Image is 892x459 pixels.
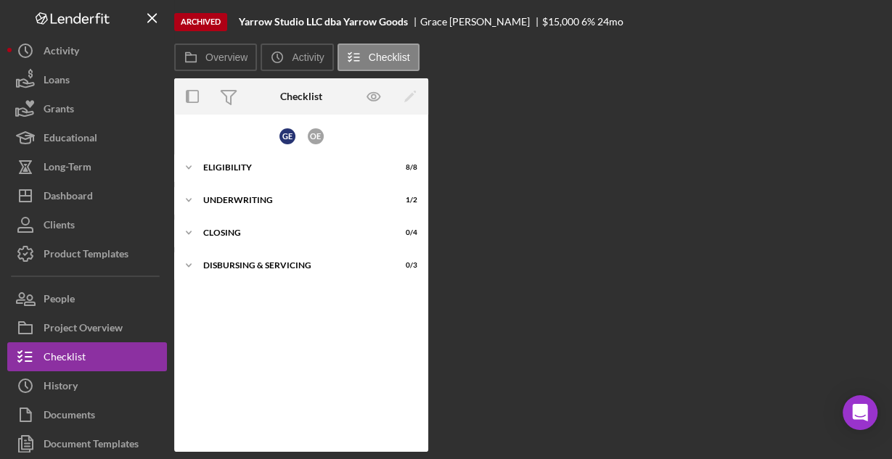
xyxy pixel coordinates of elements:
[7,371,167,400] button: History
[44,313,123,346] div: Project Overview
[205,51,247,63] label: Overview
[391,228,417,237] div: 0 / 4
[44,123,97,156] div: Educational
[44,342,86,375] div: Checklist
[44,181,93,214] div: Dashboard
[279,128,295,144] div: G E
[203,163,381,172] div: Eligibility
[7,429,167,458] button: Document Templates
[44,400,95,433] div: Documents
[420,16,542,28] div: Grace [PERSON_NAME]
[7,400,167,429] button: Documents
[203,261,381,270] div: Disbursing & Servicing
[597,16,623,28] div: 24 mo
[174,13,227,31] div: Archived
[44,152,91,185] div: Long-Term
[7,239,167,268] button: Product Templates
[44,284,75,317] div: People
[7,342,167,371] button: Checklist
[7,210,167,239] button: Clients
[44,371,78,404] div: History
[542,16,579,28] div: $15,000
[391,163,417,172] div: 8 / 8
[7,152,167,181] button: Long-Term
[843,395,877,430] div: Open Intercom Messenger
[7,181,167,210] button: Dashboard
[203,196,381,204] div: Underwriting
[44,36,79,69] div: Activity
[337,44,420,71] button: Checklist
[44,65,70,98] div: Loans
[44,239,128,272] div: Product Templates
[174,44,257,71] button: Overview
[261,44,333,71] button: Activity
[7,94,167,123] button: Grants
[308,128,324,144] div: O E
[7,123,167,152] button: Educational
[581,16,595,28] div: 6 %
[7,284,167,313] button: People
[292,51,324,63] label: Activity
[7,313,167,342] button: Project Overview
[239,16,408,28] b: Yarrow Studio LLC dba Yarrow Goods
[391,196,417,204] div: 1 / 2
[280,91,322,102] div: Checklist
[7,36,167,65] button: Activity
[7,65,167,94] button: Loans
[369,51,410,63] label: Checklist
[44,210,75,243] div: Clients
[44,94,74,127] div: Grants
[203,228,381,237] div: Closing
[391,261,417,270] div: 0 / 3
